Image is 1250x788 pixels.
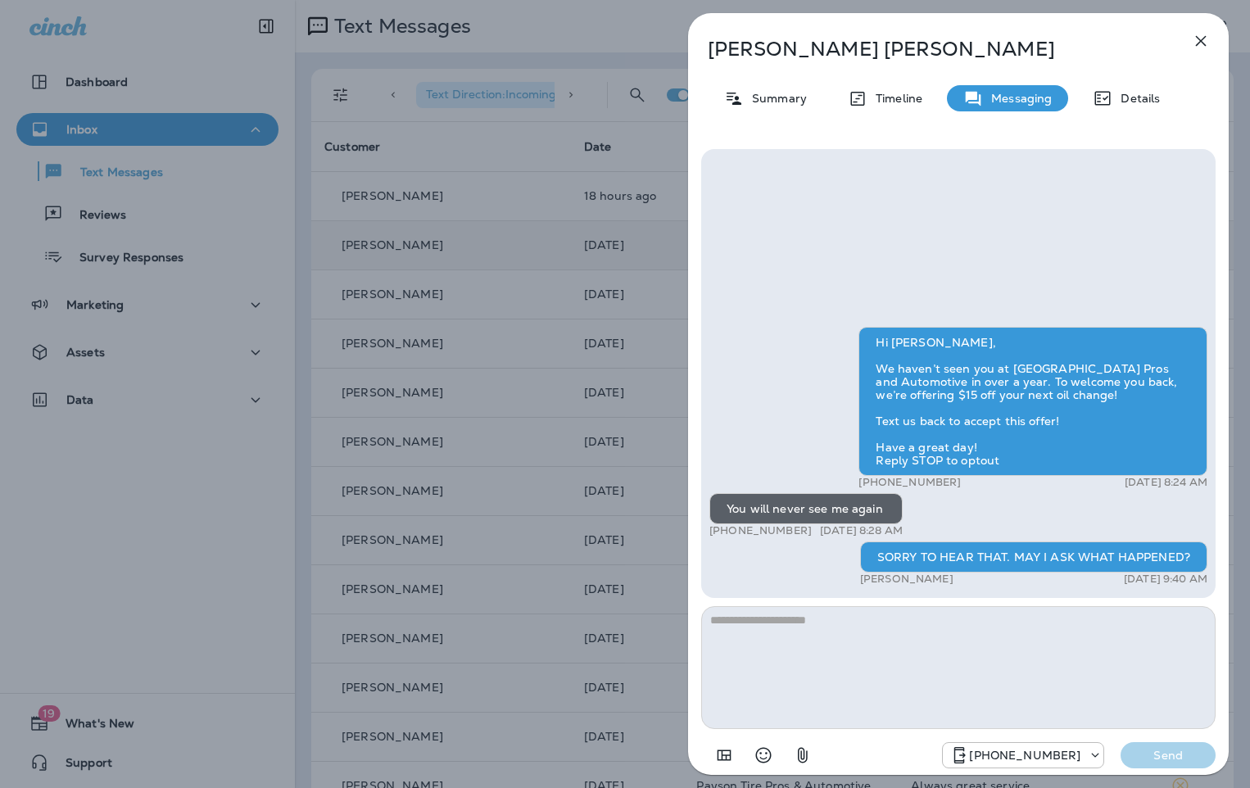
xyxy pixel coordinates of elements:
[1112,92,1160,105] p: Details
[709,493,903,524] div: You will never see me again
[860,573,953,586] p: [PERSON_NAME]
[744,92,807,105] p: Summary
[708,38,1155,61] p: [PERSON_NAME] [PERSON_NAME]
[1125,476,1207,489] p: [DATE] 8:24 AM
[983,92,1052,105] p: Messaging
[969,749,1080,762] p: [PHONE_NUMBER]
[709,524,812,537] p: [PHONE_NUMBER]
[860,541,1207,573] div: SORRY TO HEAR THAT. MAY I ASK WHAT HAPPENED?
[943,745,1103,765] div: +1 (928) 260-4498
[1124,573,1207,586] p: [DATE] 9:40 AM
[858,327,1207,476] div: Hi [PERSON_NAME], We haven’t seen you at [GEOGRAPHIC_DATA] Pros and Automotive in over a year. To...
[858,476,961,489] p: [PHONE_NUMBER]
[708,739,740,772] button: Add in a premade template
[820,524,903,537] p: [DATE] 8:28 AM
[867,92,922,105] p: Timeline
[747,739,780,772] button: Select an emoji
